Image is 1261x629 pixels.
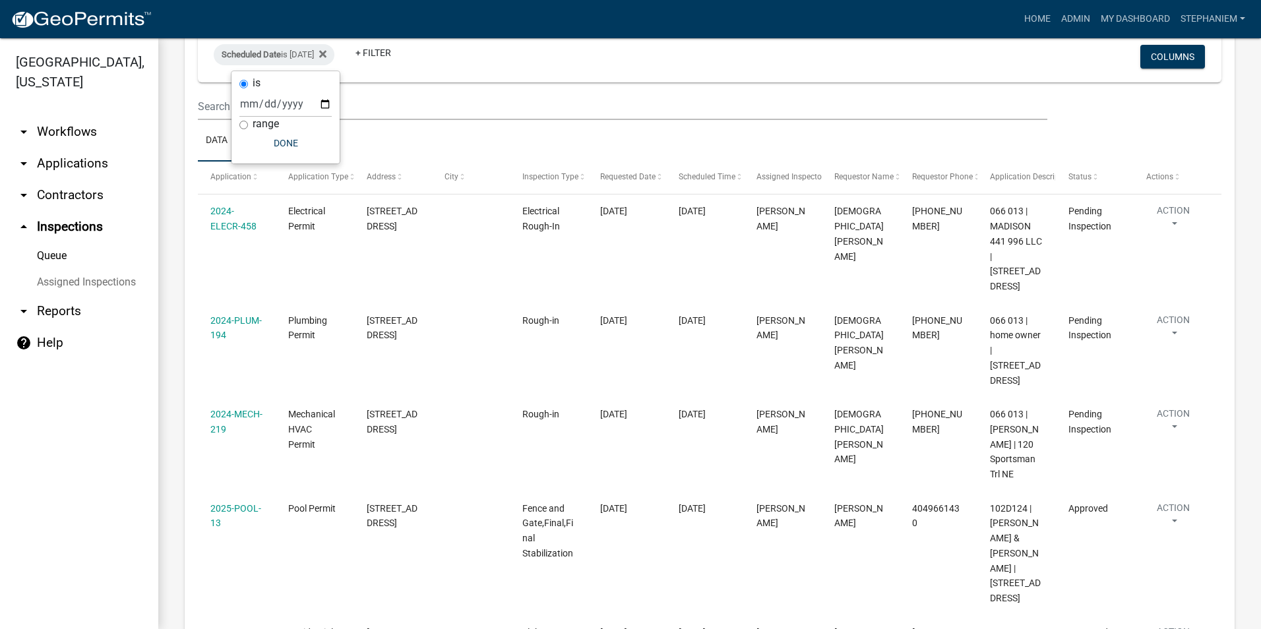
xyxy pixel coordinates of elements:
[445,172,458,181] span: City
[912,172,973,181] span: Requestor Phone
[288,206,325,231] span: Electrical Permit
[432,162,510,193] datatable-header-cell: City
[977,162,1055,193] datatable-header-cell: Application Description
[1146,204,1200,237] button: Action
[210,409,262,434] a: 2024-MECH-219
[198,162,276,193] datatable-header-cell: Application
[834,172,894,181] span: Requestor Name
[834,315,884,371] span: Christian Quiles
[679,172,735,181] span: Scheduled Time
[990,503,1041,604] span: 102D124 | MERTZ THOMAS J & MELANIE L | 133 LAKEVIEW DR
[679,407,731,422] div: [DATE]
[1146,407,1200,440] button: Action
[210,503,261,529] a: 2025-POOL-13
[912,503,960,529] span: 4049661430
[288,315,327,341] span: Plumbing Permit
[1134,162,1212,193] datatable-header-cell: Actions
[679,501,731,516] div: [DATE]
[1146,313,1200,346] button: Action
[600,315,627,326] span: 06/20/2025
[1068,172,1092,181] span: Status
[239,131,332,155] button: Done
[900,162,977,193] datatable-header-cell: Requestor Phone
[367,315,417,341] span: 996 MADISON RD
[588,162,665,193] datatable-header-cell: Requested Date
[510,162,588,193] datatable-header-cell: Inspection Type
[912,409,962,434] span: 786-239-4355
[288,172,348,181] span: Application Type
[756,206,805,231] span: Cedrick Moreland
[522,315,559,326] span: Rough-in
[522,503,573,558] span: Fence and Gate,Final,Final Stabilization
[253,78,261,88] label: is
[912,206,962,231] span: 786-239-4355
[1068,409,1111,434] span: Pending Inspection
[16,219,32,235] i: arrow_drop_up
[214,44,334,65] div: is [DATE]
[756,172,824,181] span: Assigned Inspector
[834,206,884,261] span: Christian Quiles
[679,204,731,219] div: [DATE]
[756,503,805,529] span: Cedrick Moreland
[990,315,1041,386] span: 066 013 | home owner | 120 Sportsman Trl NE
[600,172,656,181] span: Requested Date
[600,503,627,514] span: 06/20/2025
[222,49,281,59] span: Scheduled Date
[16,335,32,351] i: help
[1068,503,1108,514] span: Approved
[210,315,262,341] a: 2024-PLUM-194
[756,315,805,341] span: Cedrick Moreland
[990,206,1042,291] span: 066 013 | MADISON 441 996 LLC | 120 Sportsmain Trl NE
[210,206,257,231] a: 2024-ELECR-458
[1140,45,1205,69] button: Columns
[367,172,396,181] span: Address
[756,409,805,434] span: Cedrick Moreland
[1056,7,1095,32] a: Admin
[665,162,743,193] datatable-header-cell: Scheduled Time
[16,124,32,140] i: arrow_drop_down
[822,162,900,193] datatable-header-cell: Requestor Name
[276,162,354,193] datatable-header-cell: Application Type
[834,409,884,464] span: Christian Quiles
[679,313,731,328] div: [DATE]
[288,409,335,450] span: Mechanical HVAC Permit
[210,172,251,181] span: Application
[744,162,822,193] datatable-header-cell: Assigned Inspector
[522,409,559,419] span: Rough-in
[912,315,962,341] span: 786-239-4355
[345,41,402,65] a: + Filter
[367,503,417,529] span: 133 LAKEVIEW DR
[522,172,578,181] span: Inspection Type
[1146,501,1200,534] button: Action
[1175,7,1250,32] a: StephanieM
[16,156,32,171] i: arrow_drop_down
[367,206,417,231] span: 996 MADISON RD
[1019,7,1056,32] a: Home
[354,162,431,193] datatable-header-cell: Address
[16,187,32,203] i: arrow_drop_down
[1146,172,1173,181] span: Actions
[990,409,1039,479] span: 066 013 | Evita Francuz | 120 Sportsman Trl NE
[198,93,1047,120] input: Search for inspections
[1068,206,1111,231] span: Pending Inspection
[1055,162,1133,193] datatable-header-cell: Status
[522,206,560,231] span: Electrical Rough-In
[367,409,417,434] span: 996 MADISON RD
[288,503,336,514] span: Pool Permit
[600,206,627,216] span: 06/20/2025
[834,503,883,529] span: Cedrick Moreland
[16,303,32,319] i: arrow_drop_down
[1095,7,1175,32] a: My Dashboard
[253,119,279,129] label: range
[990,172,1073,181] span: Application Description
[1068,315,1111,341] span: Pending Inspection
[198,120,235,162] a: Data
[600,409,627,419] span: 06/20/2025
